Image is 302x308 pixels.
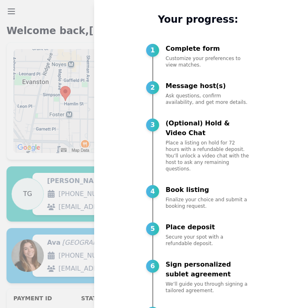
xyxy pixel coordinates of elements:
[146,13,250,26] p: Your progress:
[146,81,159,94] div: 2
[146,118,159,131] div: 3
[166,44,250,54] p: Complete form
[166,234,250,247] p: Secure your spot with a refundable deposit.
[166,185,250,195] p: Book listing
[166,118,250,138] p: (Optional) Hold & Video Chat
[166,140,250,172] p: Place a listing on hold for 72 hours with a refundable deposit. You’ll unlock a video chat with t...
[166,55,250,68] p: Customize your preferences to view matches.
[166,281,250,294] p: We’ll guide you through signing a tailored agreement.
[146,185,159,198] div: 4
[146,222,159,235] div: 5
[166,260,250,279] p: Sign personalized sublet agreement
[146,44,159,57] div: 1
[166,196,250,209] p: Finalize your choice and submit a booking request.
[166,81,250,91] p: Message host(s)
[166,93,250,106] p: Ask questions, confirm availability, and get more details.
[166,222,250,232] p: Place deposit
[146,260,159,273] div: 6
